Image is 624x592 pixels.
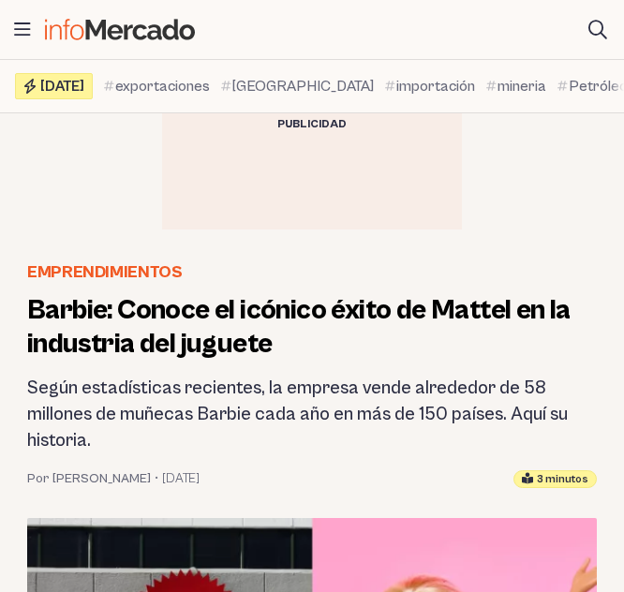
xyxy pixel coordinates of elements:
[104,75,210,97] a: exportaciones
[40,79,84,94] span: [DATE]
[162,113,462,136] div: Publicidad
[162,469,200,488] time: 18 julio, 2023 15:46
[155,469,158,488] span: •
[232,75,374,97] span: [GEOGRAPHIC_DATA]
[27,376,597,454] h2: Según estadísticas recientes, la empresa vende alrededor de 58 millones de muñecas Barbie cada añ...
[27,293,597,361] h1: Barbie: Conoce el icónico éxito de Mattel en la industria del juguete
[45,19,195,40] img: Infomercado Ecuador logo
[498,75,546,97] span: mineria
[385,75,475,97] a: importación
[27,469,151,488] a: Por [PERSON_NAME]
[115,75,210,97] span: exportaciones
[513,470,597,488] div: Tiempo estimado de lectura: 3 minutos
[221,75,374,97] a: [GEOGRAPHIC_DATA]
[396,75,475,97] span: importación
[486,75,546,97] a: mineria
[27,259,183,286] a: Emprendimientos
